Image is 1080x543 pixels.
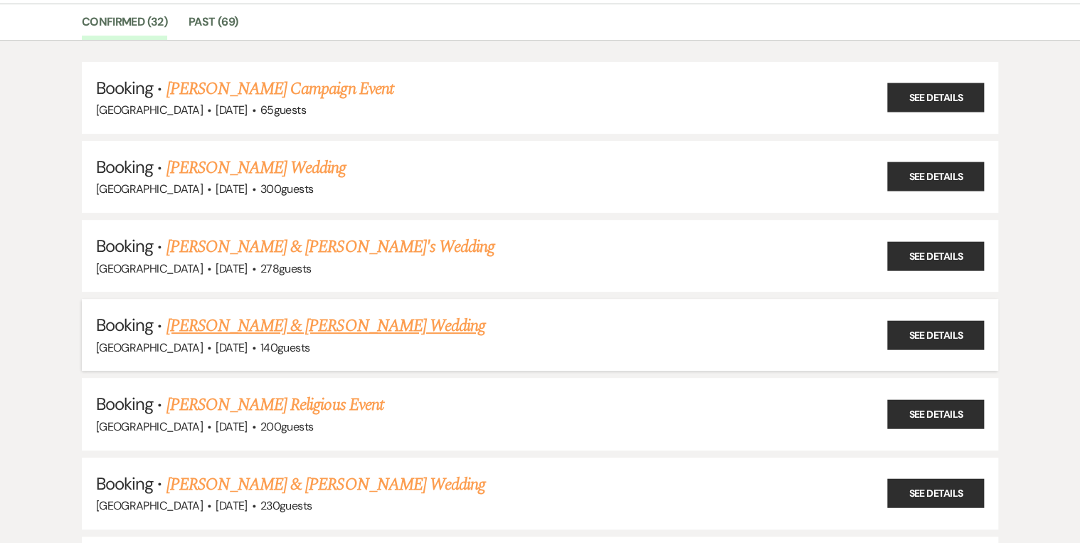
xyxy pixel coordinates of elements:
a: [PERSON_NAME] Campaign Event [166,76,393,102]
span: 140 guests [260,340,309,355]
span: Booking [96,77,153,99]
span: [GEOGRAPHIC_DATA] [96,340,203,355]
span: 300 guests [260,181,313,196]
span: 230 guests [260,498,312,513]
span: [GEOGRAPHIC_DATA] [96,419,203,434]
a: Confirmed (32) [82,13,167,40]
span: 200 guests [260,419,313,434]
span: Booking [96,156,153,178]
a: See Details [887,83,984,112]
span: [DATE] [216,419,247,434]
a: [PERSON_NAME] Wedding [166,155,346,181]
a: See Details [887,162,984,191]
a: See Details [887,320,984,349]
span: [DATE] [216,181,247,196]
a: See Details [887,241,984,270]
span: Booking [96,473,153,495]
span: [DATE] [216,261,247,276]
span: Booking [96,393,153,415]
span: 278 guests [260,261,311,276]
span: Booking [96,314,153,336]
span: [DATE] [216,102,247,117]
span: 65 guests [260,102,306,117]
span: [DATE] [216,498,247,513]
span: [GEOGRAPHIC_DATA] [96,181,203,196]
span: [DATE] [216,340,247,355]
span: Booking [96,235,153,257]
a: [PERSON_NAME] & [PERSON_NAME] Wedding [166,313,485,339]
a: [PERSON_NAME] & [PERSON_NAME] Wedding [166,472,485,497]
a: [PERSON_NAME] & [PERSON_NAME]'s Wedding [166,234,495,260]
a: Past (69) [189,13,238,40]
a: See Details [887,399,984,428]
a: See Details [887,479,984,508]
span: [GEOGRAPHIC_DATA] [96,102,203,117]
span: [GEOGRAPHIC_DATA] [96,498,203,513]
a: [PERSON_NAME] Religious Event [166,392,383,418]
span: [GEOGRAPHIC_DATA] [96,261,203,276]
